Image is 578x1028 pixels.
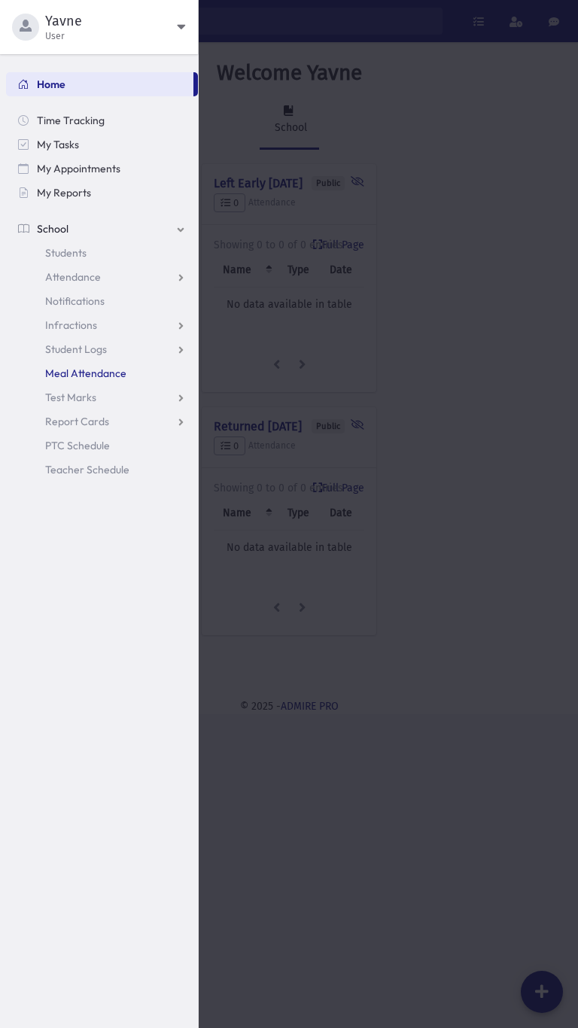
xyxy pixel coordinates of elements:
[6,337,198,361] a: Student Logs
[6,289,198,313] a: Notifications
[6,108,198,132] a: Time Tracking
[45,12,177,30] span: Yavne
[45,439,110,452] span: PTC Schedule
[6,409,198,433] a: Report Cards
[37,114,105,127] span: Time Tracking
[6,313,198,337] a: Infractions
[6,72,193,96] a: Home
[6,361,198,385] a: Meal Attendance
[45,318,97,332] span: Infractions
[6,181,198,205] a: My Reports
[6,265,198,289] a: Attendance
[37,222,68,236] span: School
[6,157,198,181] a: My Appointments
[37,162,120,175] span: My Appointments
[37,78,65,91] span: Home
[45,415,109,428] span: Report Cards
[6,433,198,458] a: PTC Schedule
[37,186,91,199] span: My Reports
[45,366,126,380] span: Meal Attendance
[45,294,105,308] span: Notifications
[6,458,198,482] a: Teacher Schedule
[45,391,96,404] span: Test Marks
[6,132,198,157] a: My Tasks
[6,217,198,241] a: School
[37,138,79,151] span: My Tasks
[45,30,177,42] span: User
[45,463,129,476] span: Teacher Schedule
[45,246,87,260] span: Students
[6,385,198,409] a: Test Marks
[45,342,107,356] span: Student Logs
[6,241,198,265] a: Students
[45,270,101,284] span: Attendance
